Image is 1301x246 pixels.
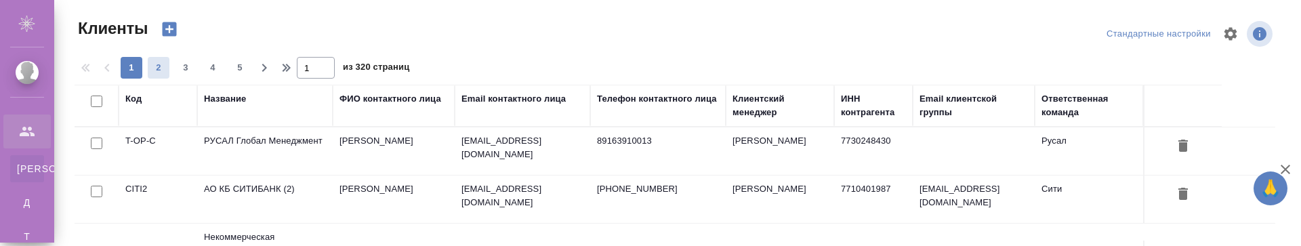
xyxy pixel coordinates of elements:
div: Email контактного лица [461,92,566,106]
div: split button [1103,24,1214,45]
div: ФИО контактного лица [339,92,441,106]
td: [PERSON_NAME] [333,176,455,223]
td: [PERSON_NAME] [726,127,834,175]
p: [PHONE_NUMBER] [597,182,719,196]
span: 3 [175,61,197,75]
button: 5 [229,57,251,79]
td: 7730248430 [834,127,913,175]
span: Д [17,196,37,209]
span: 4 [202,61,224,75]
button: 3 [175,57,197,79]
span: из 320 страниц [343,59,409,79]
p: [EMAIL_ADDRESS][DOMAIN_NAME] [461,134,583,161]
a: [PERSON_NAME] [10,155,44,182]
button: 2 [148,57,169,79]
div: Клиентский менеджер [732,92,827,119]
span: Т [17,230,37,243]
td: CITI2 [119,176,197,223]
div: Название [204,92,246,106]
td: [PERSON_NAME] [726,176,834,223]
button: 4 [202,57,224,79]
span: Клиенты [75,18,148,39]
div: Телефон контактного лица [597,92,717,106]
span: 🙏 [1259,174,1282,203]
button: Создать [153,18,186,41]
span: 2 [148,61,169,75]
td: [EMAIL_ADDRESS][DOMAIN_NAME] [913,176,1035,223]
span: Настроить таблицу [1214,18,1247,50]
button: Удалить [1172,182,1195,207]
td: T-OP-C [119,127,197,175]
span: [PERSON_NAME] [17,162,37,176]
div: Email клиентской группы [920,92,1028,119]
td: 7710401987 [834,176,913,223]
td: РУСАЛ Глобал Менеджмент [197,127,333,175]
div: Ответственная команда [1041,92,1136,119]
span: 5 [229,61,251,75]
div: Код [125,92,142,106]
td: Сити [1035,176,1143,223]
td: [PERSON_NAME] [333,127,455,175]
td: Русал [1035,127,1143,175]
td: АО КБ СИТИБАНК (2) [197,176,333,223]
button: 🙏 [1254,171,1287,205]
p: 89163910013 [597,134,719,148]
a: Д [10,189,44,216]
span: Посмотреть информацию [1247,21,1275,47]
button: Удалить [1172,134,1195,159]
p: [EMAIL_ADDRESS][DOMAIN_NAME] [461,182,583,209]
div: ИНН контрагента [841,92,906,119]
